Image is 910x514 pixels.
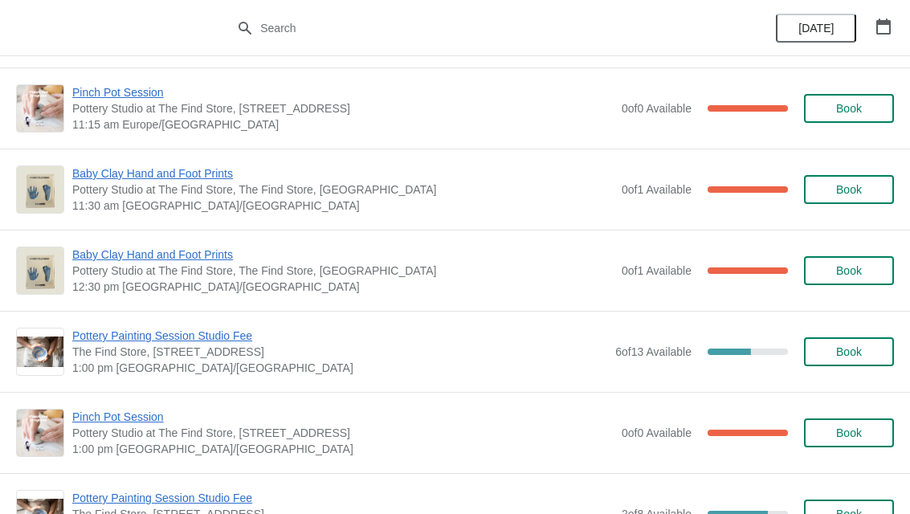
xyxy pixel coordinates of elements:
span: Book [836,183,862,196]
span: Pottery Painting Session Studio Fee [72,490,614,506]
button: Book [804,256,894,285]
button: Book [804,337,894,366]
span: Pinch Pot Session [72,409,614,425]
span: Pottery Studio at The Find Store, The Find Store, [GEOGRAPHIC_DATA] [72,182,614,198]
span: The Find Store, [STREET_ADDRESS] [72,344,607,360]
img: Pottery Painting Session Studio Fee | The Find Store, 133 Burnt Ash Road, London SE12 8RA, UK | 1... [17,337,63,368]
span: 11:30 am [GEOGRAPHIC_DATA]/[GEOGRAPHIC_DATA] [72,198,614,214]
span: 1:00 pm [GEOGRAPHIC_DATA]/[GEOGRAPHIC_DATA] [72,441,614,457]
input: Search [259,14,683,43]
img: Pinch Pot Session | Pottery Studio at The Find Store, 133 Burnt Ash Road, London, SE12 8RA, UK | ... [17,85,63,132]
span: Pottery Painting Session Studio Fee [72,328,607,344]
span: 0 of 1 Available [622,264,692,277]
span: 0 of 1 Available [622,183,692,196]
img: Baby Clay Hand and Foot Prints | Pottery Studio at The Find Store, The Find Store, Burnt Ash Road... [17,166,63,213]
span: [DATE] [798,22,834,35]
span: Baby Clay Hand and Foot Prints [72,165,614,182]
span: Baby Clay Hand and Foot Prints [72,247,614,263]
span: Pottery Studio at The Find Store, The Find Store, [GEOGRAPHIC_DATA] [72,263,614,279]
span: Pinch Pot Session [72,84,614,100]
span: 1:00 pm [GEOGRAPHIC_DATA]/[GEOGRAPHIC_DATA] [72,360,607,376]
img: Pinch Pot Session | Pottery Studio at The Find Store, 133 Burnt Ash Road, London, SE12 8RA, UK | ... [17,410,63,456]
span: Book [836,345,862,358]
span: 0 of 0 Available [622,426,692,439]
button: [DATE] [776,14,856,43]
button: Book [804,175,894,204]
span: Pottery Studio at The Find Store, [STREET_ADDRESS] [72,100,614,116]
span: Pottery Studio at The Find Store, [STREET_ADDRESS] [72,425,614,441]
span: 0 of 0 Available [622,102,692,115]
span: 11:15 am Europe/[GEOGRAPHIC_DATA] [72,116,614,133]
span: Book [836,264,862,277]
span: 12:30 pm [GEOGRAPHIC_DATA]/[GEOGRAPHIC_DATA] [72,279,614,295]
span: 6 of 13 Available [615,345,692,358]
span: Book [836,102,862,115]
span: Book [836,426,862,439]
button: Book [804,418,894,447]
button: Book [804,94,894,123]
img: Baby Clay Hand and Foot Prints | Pottery Studio at The Find Store, The Find Store, Burnt Ash Road... [17,247,63,294]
